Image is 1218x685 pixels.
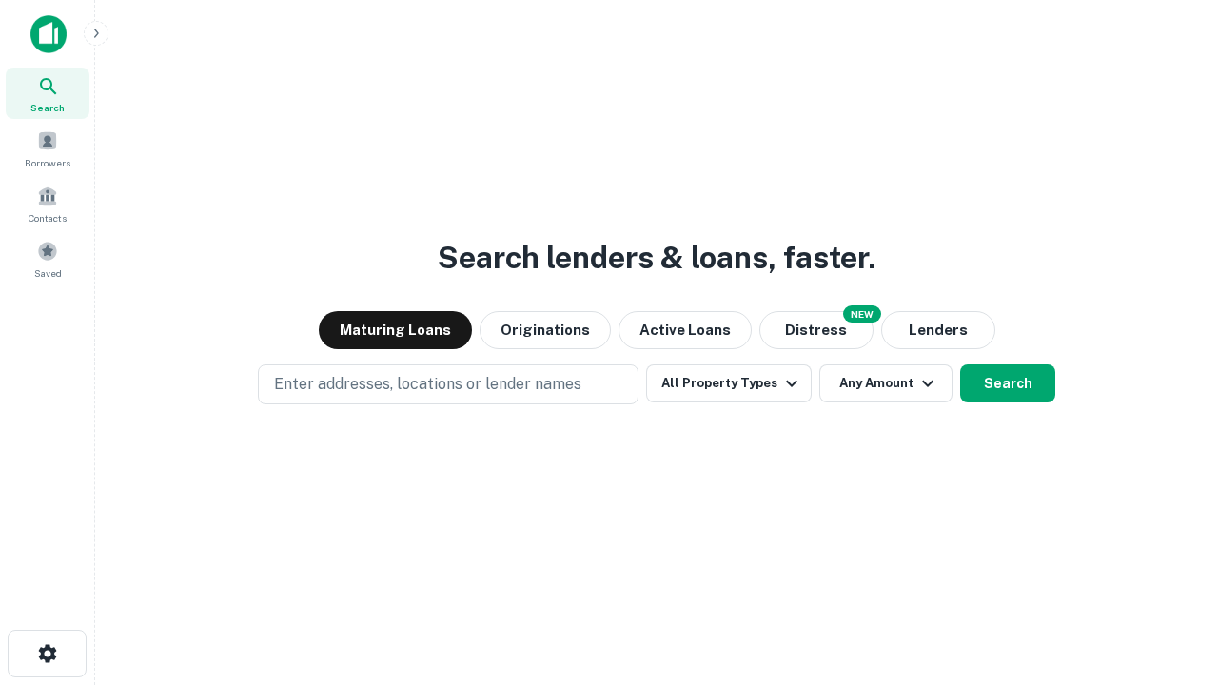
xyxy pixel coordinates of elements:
[274,373,581,396] p: Enter addresses, locations or lender names
[30,100,65,115] span: Search
[843,305,881,323] div: NEW
[960,364,1055,402] button: Search
[646,364,812,402] button: All Property Types
[6,68,89,119] a: Search
[480,311,611,349] button: Originations
[30,15,67,53] img: capitalize-icon.png
[6,233,89,284] a: Saved
[29,210,67,225] span: Contacts
[6,178,89,229] a: Contacts
[25,155,70,170] span: Borrowers
[881,311,995,349] button: Lenders
[619,311,752,349] button: Active Loans
[6,123,89,174] a: Borrowers
[319,311,472,349] button: Maturing Loans
[258,364,638,404] button: Enter addresses, locations or lender names
[819,364,953,402] button: Any Amount
[34,265,62,281] span: Saved
[1123,533,1218,624] iframe: Chat Widget
[438,235,875,281] h3: Search lenders & loans, faster.
[759,311,874,349] button: Search distressed loans with lien and other non-mortgage details.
